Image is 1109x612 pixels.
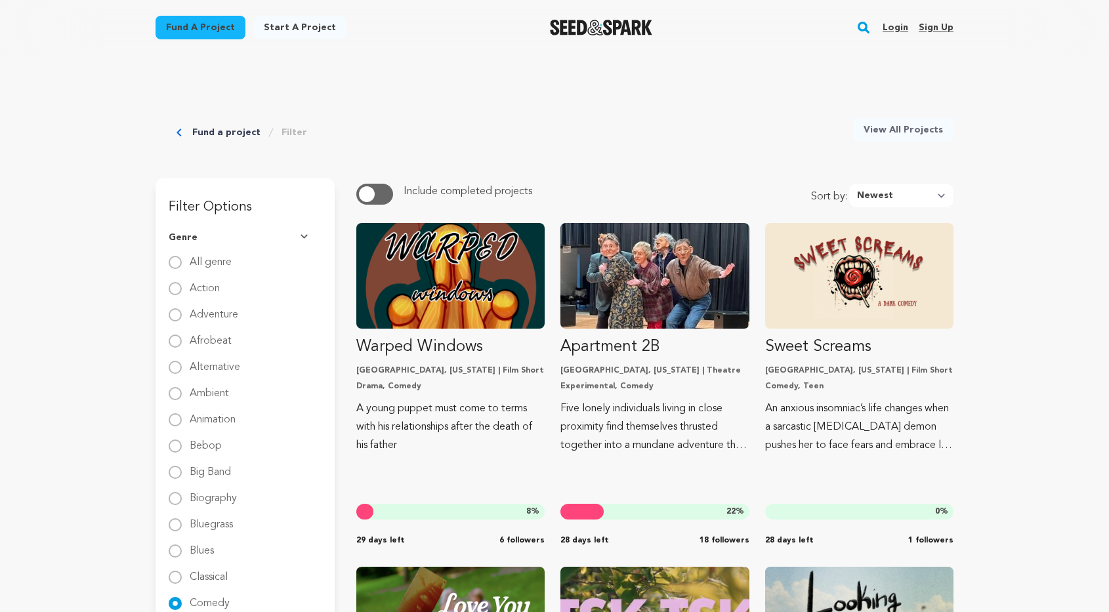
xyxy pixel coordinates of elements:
label: Bebop [190,430,222,451]
span: 6 followers [499,535,545,546]
span: 1 followers [908,535,953,546]
label: Blues [190,535,214,556]
a: Fund Apartment 2B [560,223,749,455]
a: Fund Sweet Screams [765,223,953,455]
h3: Filter Options [156,178,335,220]
img: Seed&Spark Logo Dark Mode [550,20,653,35]
a: Fund Warped Windows [356,223,545,455]
label: Alternative [190,352,240,373]
a: Login [883,17,908,38]
label: All genre [190,247,232,268]
p: Apartment 2B [560,337,749,357]
label: Ambient [190,378,229,399]
span: 28 days left [560,535,609,546]
label: Action [190,273,220,294]
span: 0 [935,508,940,516]
button: Genre [169,220,322,255]
span: 22 [726,508,736,516]
p: Drama, Comedy [356,381,545,392]
label: Adventure [190,299,238,320]
p: Warped Windows [356,337,545,357]
span: % [526,506,539,517]
p: Five lonely individuals living in close proximity find themselves thrusted together into a mundan... [560,399,749,455]
label: Classical [190,561,228,582]
span: 8 [526,508,531,516]
label: Afrobeat [190,325,232,346]
span: 18 followers [700,535,749,546]
a: Sign up [919,17,953,38]
label: Biography [190,483,237,504]
span: Sort by: [811,189,850,207]
a: Filter [282,126,307,139]
label: Bluegrass [190,509,233,530]
p: Sweet Screams [765,337,953,357]
p: [GEOGRAPHIC_DATA], [US_STATE] | Film Short [765,365,953,376]
p: Comedy, Teen [765,381,953,392]
span: Include completed projects [404,186,532,197]
p: Experimental, Comedy [560,381,749,392]
img: Seed&Spark Arrow Down Icon [301,234,311,241]
label: Comedy [190,588,230,609]
a: Fund a project [192,126,261,139]
p: [GEOGRAPHIC_DATA], [US_STATE] | Theatre [560,365,749,376]
div: Breadcrumb [177,118,307,147]
label: Big Band [190,457,231,478]
span: % [726,506,744,517]
a: Start a project [253,16,346,39]
span: % [935,506,948,517]
p: An anxious insomniac’s life changes when a sarcastic [MEDICAL_DATA] demon pushes her to face fear... [765,399,953,455]
p: A young puppet must come to terms with his relationships after the death of his father [356,399,545,455]
span: 28 days left [765,535,814,546]
a: View All Projects [853,118,953,142]
a: Fund a project [156,16,245,39]
label: Animation [190,404,236,425]
span: Genre [169,231,198,244]
p: [GEOGRAPHIC_DATA], [US_STATE] | Film Short [356,365,545,376]
a: Seed&Spark Homepage [550,20,653,35]
span: 29 days left [356,535,405,546]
